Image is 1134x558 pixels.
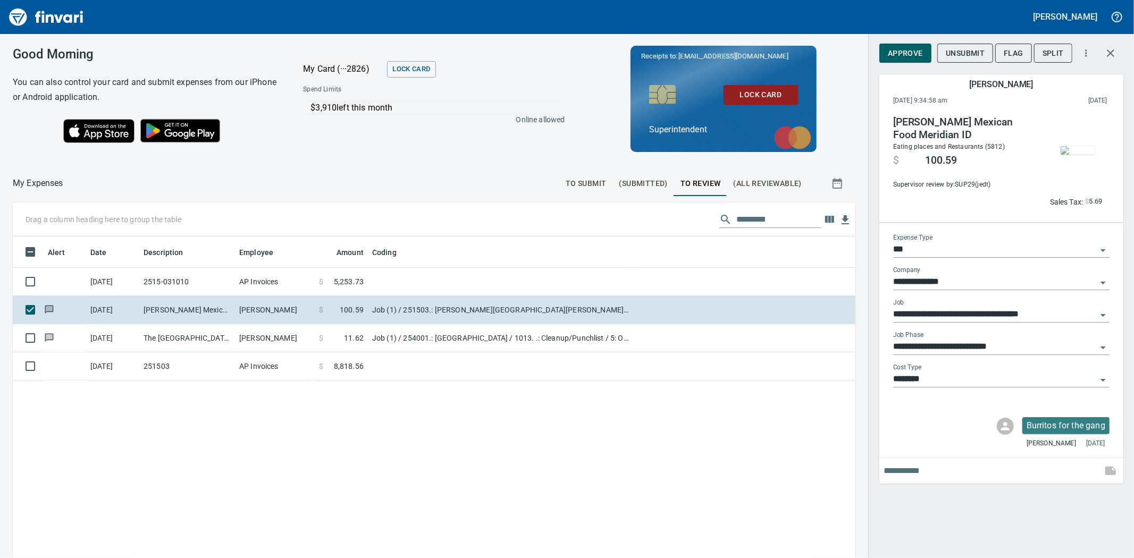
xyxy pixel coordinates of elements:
td: [DATE] [86,352,139,381]
h6: You can also control your card and submit expenses from our iPhone or Android application. [13,75,276,105]
td: AP Invoices [235,352,315,381]
span: 8,818.56 [334,361,364,371]
img: Finvari [6,4,86,30]
button: Open [1096,243,1111,258]
span: Lock Card [732,88,789,102]
span: Amount [323,246,364,259]
span: Has messages [44,306,55,313]
td: Job (1) / 254001.: [GEOGRAPHIC_DATA] / 1013. .: Cleanup/Punchlist / 5: Other [368,324,634,352]
td: AP Invoices [235,268,315,296]
img: Download on the App Store [63,119,135,143]
p: Receipts to: [641,51,806,62]
nav: breadcrumb [13,177,63,190]
label: Job [893,300,904,306]
h5: [PERSON_NAME] [969,79,1033,90]
span: Coding [372,246,410,259]
button: Close transaction [1098,40,1123,66]
span: $ [893,154,899,167]
span: Spend Limits [303,84,452,95]
label: Expense Type [893,235,933,241]
span: Date [90,246,121,259]
span: Lock Card [392,63,430,75]
span: To Review [681,177,721,190]
td: [PERSON_NAME] [235,296,315,324]
button: Unsubmit [937,44,993,63]
span: Date [90,246,107,259]
button: Approve [879,44,931,63]
button: Sales Tax:$5.69 [1047,193,1105,210]
img: mastercard.svg [769,121,817,155]
p: Sales Tax: [1050,197,1083,207]
td: [DATE] [86,268,139,296]
button: Choose columns to display [821,212,837,227]
button: More [1074,41,1098,65]
h3: Good Morning [13,47,276,62]
span: [DATE] 9:34:58 am [893,96,1018,106]
span: (Submitted) [619,177,668,190]
td: [PERSON_NAME] [235,324,315,352]
p: My Card (···2826) [303,63,383,75]
span: $ [1085,196,1089,208]
span: To Submit [566,177,607,190]
td: [PERSON_NAME] Mexican Food Meridian ID [139,296,235,324]
td: [DATE] [86,324,139,352]
span: Alert [48,246,79,259]
p: Drag a column heading here to group the table [26,214,181,225]
td: Job (1) / 251503.: [PERSON_NAME][GEOGRAPHIC_DATA][PERSON_NAME] Industrial / 1003. .: General Requ... [368,296,634,324]
button: Split [1034,44,1072,63]
label: Cost Type [893,365,922,371]
td: The [GEOGRAPHIC_DATA] OR [139,324,235,352]
span: 5.69 [1089,196,1103,208]
span: $ [319,361,323,371]
img: receipts%2Ftapani%2F2025-09-30%2F9vyyMGeo9xZN01vPolfkKZHLR102__JZmyihs90pjoEiO7jeo3_thumb.jpg [1061,146,1095,155]
span: Split [1043,47,1064,60]
span: [PERSON_NAME] [1027,438,1076,449]
span: [DATE] [1086,438,1105,449]
img: Get it on Google Play [135,113,226,148]
button: Open [1096,275,1111,290]
button: Lock Card [387,61,435,78]
button: Open [1096,373,1111,387]
span: Approve [888,47,923,60]
span: Employee [239,246,273,259]
span: (All Reviewable) [734,177,802,190]
span: $ [319,305,323,315]
h4: [PERSON_NAME] Mexican Food Meridian ID [893,116,1038,141]
p: Superintendent [649,123,798,136]
button: Download table [837,212,853,228]
td: 2515-031010 [139,268,235,296]
button: Show transactions within a particular date range [821,171,855,196]
span: Supervisor review by: SUP29 (jedt) [893,180,1038,190]
span: Description [144,246,183,259]
p: Online allowed [295,114,565,125]
p: My Expenses [13,177,63,190]
td: [DATE] [86,296,139,324]
td: 251503 [139,352,235,381]
span: 5,253.73 [334,276,364,287]
span: $ [319,333,323,343]
span: Eating places and Restaurants (5812) [893,143,1005,150]
button: Open [1096,308,1111,323]
button: Open [1096,340,1111,355]
button: Lock Card [724,85,798,105]
p: Burritos for the gang [1027,419,1105,432]
span: Employee [239,246,287,259]
span: [EMAIL_ADDRESS][DOMAIN_NAME] [677,51,789,61]
h5: [PERSON_NAME] [1034,11,1097,22]
label: Job Phase [893,332,923,339]
button: Flag [995,44,1032,63]
span: AI confidence: 98.0% [1085,196,1103,208]
span: Flag [1004,47,1023,60]
span: 100.59 [340,305,364,315]
span: 100.59 [925,154,957,167]
span: This charge was settled by the merchant and appears on the 2025/10/04 statement. [1018,96,1107,106]
span: Alert [48,246,65,259]
p: $3,910 left this month [310,102,562,114]
span: Unsubmit [946,47,985,60]
span: Has messages [44,334,55,341]
span: $ [319,276,323,287]
span: This records your note into the expense. If you would like to send a message to an employee inste... [1098,458,1123,484]
span: Description [144,246,197,259]
span: Coding [372,246,397,259]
